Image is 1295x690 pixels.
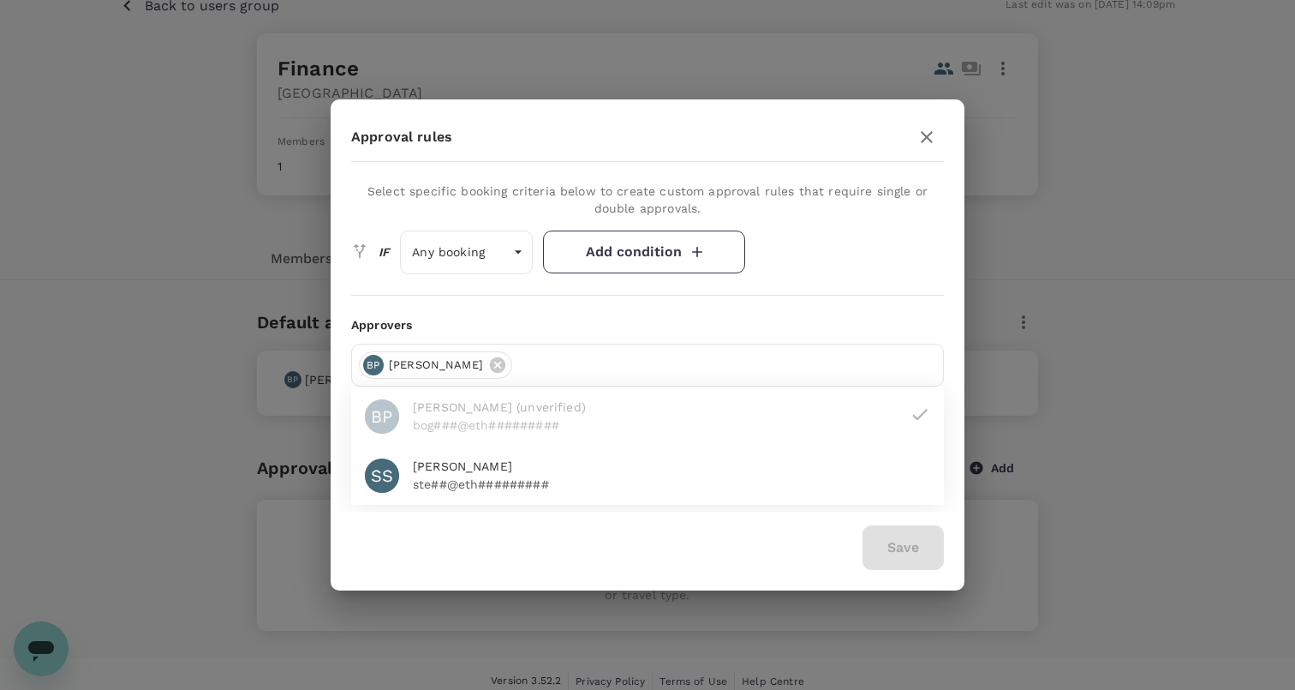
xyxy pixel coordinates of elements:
div: BP [363,355,384,375]
div: SS[PERSON_NAME]ste##@eth######### [351,446,944,505]
div: SS [365,459,399,493]
div: Any booking [400,231,533,274]
button: Add condition [543,231,745,273]
span: [PERSON_NAME] [379,357,493,374]
p: Approval rules [351,127,452,147]
p: IF [379,243,390,261]
p: Approvers [351,316,412,333]
p: ste##@eth######### [413,476,930,493]
p: Select specific booking criteria below to create custom approval rules that require single or dou... [351,183,944,217]
p: Any booking [412,243,485,261]
span: [PERSON_NAME] [413,458,930,476]
div: BP[PERSON_NAME] [359,351,512,379]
